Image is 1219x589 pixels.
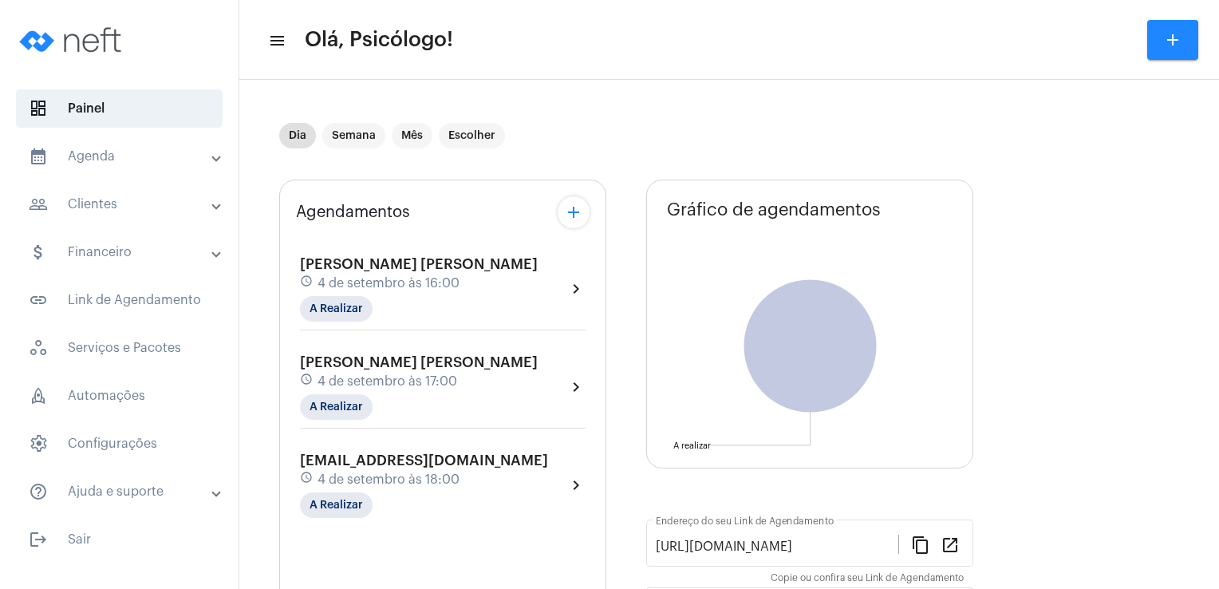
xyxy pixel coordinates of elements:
span: Olá, Psicólogo! [305,27,453,53]
img: logo-neft-novo-2.png [13,8,132,72]
span: [EMAIL_ADDRESS][DOMAIN_NAME] [300,453,548,468]
span: Link de Agendamento [16,281,223,319]
span: Serviços e Pacotes [16,329,223,367]
mat-chip: Semana [322,123,385,148]
mat-icon: schedule [300,373,314,390]
span: sidenav icon [29,386,48,405]
mat-icon: content_copy [911,535,930,554]
span: sidenav icon [29,338,48,358]
mat-icon: sidenav icon [29,147,48,166]
mat-expansion-panel-header: sidenav iconClientes [10,185,239,223]
mat-icon: sidenav icon [29,530,48,549]
mat-expansion-panel-header: sidenav iconAjuda e suporte [10,472,239,511]
mat-icon: sidenav icon [29,291,48,310]
mat-icon: sidenav icon [29,243,48,262]
mat-expansion-panel-header: sidenav iconAgenda [10,137,239,176]
mat-icon: schedule [300,275,314,292]
mat-icon: open_in_new [941,535,960,554]
span: [PERSON_NAME] [PERSON_NAME] [300,257,538,271]
mat-icon: chevron_right [566,476,586,495]
span: Automações [16,377,223,415]
mat-chip: A Realizar [300,296,373,322]
text: A realizar [673,441,711,450]
mat-chip: A Realizar [300,394,373,420]
mat-panel-title: Agenda [29,147,213,166]
span: 4 de setembro às 18:00 [318,472,460,487]
mat-icon: add [564,203,583,222]
mat-panel-title: Financeiro [29,243,213,262]
span: [PERSON_NAME] [PERSON_NAME] [300,355,538,370]
mat-icon: add [1163,30,1182,49]
mat-icon: chevron_right [566,378,586,397]
mat-chip: A Realizar [300,492,373,518]
mat-icon: sidenav icon [29,482,48,501]
mat-icon: sidenav icon [29,195,48,214]
mat-chip: Dia [279,123,316,148]
span: 4 de setembro às 16:00 [318,276,460,291]
mat-icon: chevron_right [566,279,586,298]
mat-hint: Copie ou confira seu Link de Agendamento [771,573,964,584]
mat-panel-title: Clientes [29,195,213,214]
span: Agendamentos [296,204,410,221]
mat-chip: Escolher [439,123,505,148]
mat-expansion-panel-header: sidenav iconFinanceiro [10,233,239,271]
span: sidenav icon [29,99,48,118]
mat-panel-title: Ajuda e suporte [29,482,213,501]
span: Configurações [16,425,223,463]
mat-chip: Mês [392,123,432,148]
span: 4 de setembro às 17:00 [318,374,457,389]
mat-icon: sidenav icon [268,31,284,50]
span: Gráfico de agendamentos [667,200,881,219]
mat-icon: schedule [300,471,314,488]
span: Sair [16,520,223,559]
span: Painel [16,89,223,128]
span: sidenav icon [29,434,48,453]
input: Link [656,540,898,554]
